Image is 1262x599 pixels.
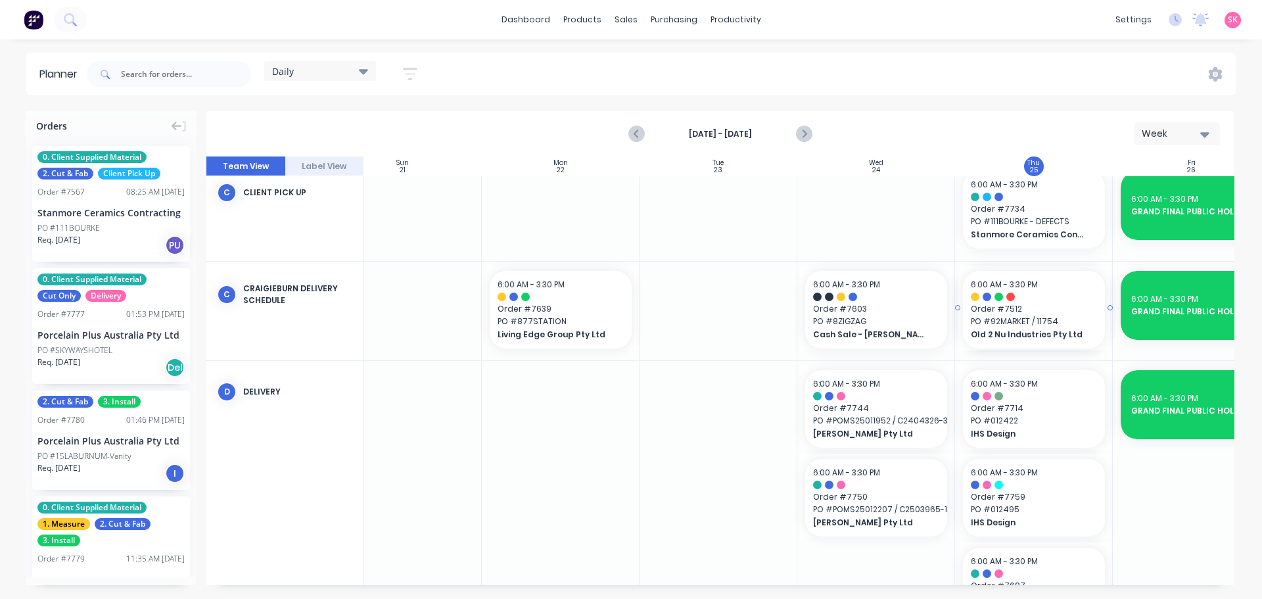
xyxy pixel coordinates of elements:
span: 2. Cut & Fab [37,168,93,180]
div: 22 [557,167,565,174]
span: 0. Client Supplied Material [37,151,147,163]
span: 2. Cut & Fab [37,396,93,408]
div: 23 [714,167,722,174]
span: 3. Install [98,396,141,408]
div: Stanmore Ceramics Contracting [37,206,185,220]
div: C [217,183,237,203]
button: Team View [206,156,285,176]
div: Week [1142,127,1202,141]
div: purchasing [644,10,704,30]
span: Daily [272,64,294,78]
div: 21 [400,167,406,174]
span: Delivery [85,290,126,302]
span: SK [1228,14,1238,26]
div: 01:46 PM [DATE] [126,414,185,426]
strong: [DATE] - [DATE] [655,128,786,140]
div: Order # 7780 [37,414,85,426]
div: PO #15LABURNUM-Vanity [37,450,131,462]
div: Order # 7777 [37,308,85,320]
div: settings [1109,10,1158,30]
div: Wed [869,159,883,167]
div: Delivery [243,386,353,398]
span: Req. [DATE] [37,356,80,368]
div: products [557,10,608,30]
div: Porcelain Plus Australia Pty Ltd [37,328,185,342]
div: Tue [713,159,724,167]
input: Search for orders... [121,61,251,87]
img: Factory [24,10,43,30]
button: Label View [285,156,364,176]
div: Order # 7779 [37,553,85,565]
div: sales [608,10,644,30]
div: Fri [1188,159,1196,167]
div: Del [165,358,185,377]
span: 3. Install [37,535,80,546]
span: Orders [36,119,67,133]
span: 0. Client Supplied Material [37,274,147,285]
span: 0. Client Supplied Material [37,502,147,514]
div: Order # 7567 [37,186,85,198]
div: PO #SKYWAYSHOTEL [37,345,112,356]
div: Client Pick Up [243,187,353,199]
div: 24 [872,167,880,174]
span: 1. Measure [37,518,90,530]
div: productivity [704,10,768,30]
div: Thu [1027,159,1040,167]
div: 08:25 AM [DATE] [126,186,185,198]
a: dashboard [495,10,557,30]
div: Planner [39,66,84,82]
div: 01:53 PM [DATE] [126,308,185,320]
div: [GEOGRAPHIC_DATA] [37,573,185,587]
span: 2. Cut & Fab [95,518,151,530]
div: D [217,382,237,402]
div: 25 [1030,167,1038,174]
div: Mon [553,159,568,167]
div: Sun [396,159,409,167]
div: Craigieburn Delivery Schedule [243,283,353,306]
span: Req. [DATE] [37,234,80,246]
div: I [165,464,185,483]
button: Week [1134,122,1220,145]
div: PO #111BOURKE [37,222,100,234]
span: Client Pick Up [98,168,160,180]
div: Porcelain Plus Australia Pty Ltd [37,434,185,448]
span: Req. [DATE] [37,462,80,474]
div: 26 [1187,167,1196,174]
div: PU [165,235,185,255]
div: 11:35 AM [DATE] [126,553,185,565]
div: C [217,285,237,304]
span: Cut Only [37,290,81,302]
